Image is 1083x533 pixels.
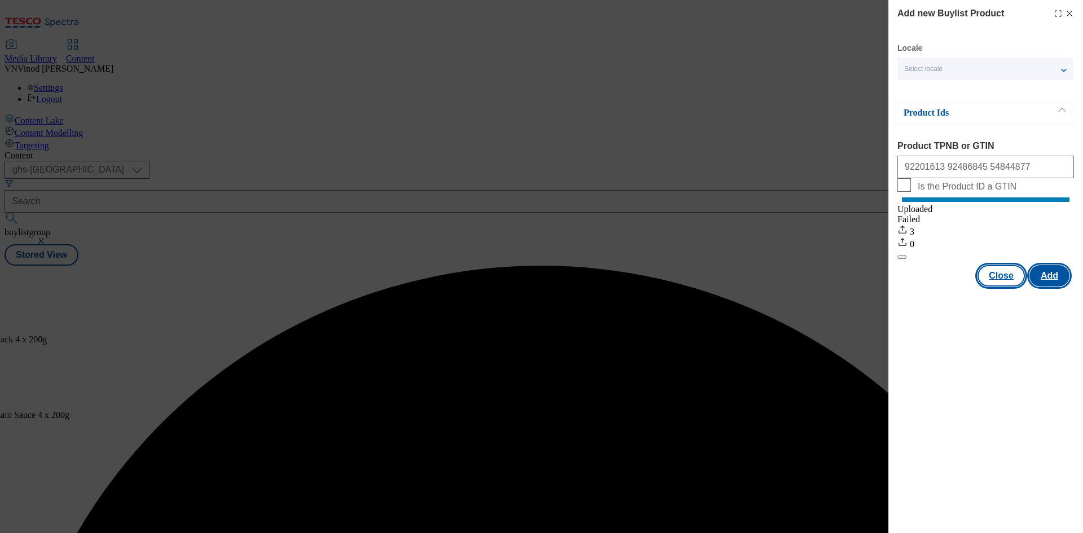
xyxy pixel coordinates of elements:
button: Close [978,265,1025,287]
span: Select locale [904,65,943,73]
div: 0 [897,237,1074,249]
div: 3 [897,224,1074,237]
span: Is the Product ID a GTIN [918,182,1016,192]
button: Add [1029,265,1069,287]
p: Product Ids [904,107,1022,118]
div: Uploaded [897,204,1074,214]
label: Locale [897,45,922,51]
div: Failed [897,214,1074,224]
h4: Add new Buylist Product [897,7,1004,20]
input: Enter 1 or 20 space separated Product TPNB or GTIN [897,156,1074,178]
button: Select locale [897,58,1073,80]
label: Product TPNB or GTIN [897,141,1074,151]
